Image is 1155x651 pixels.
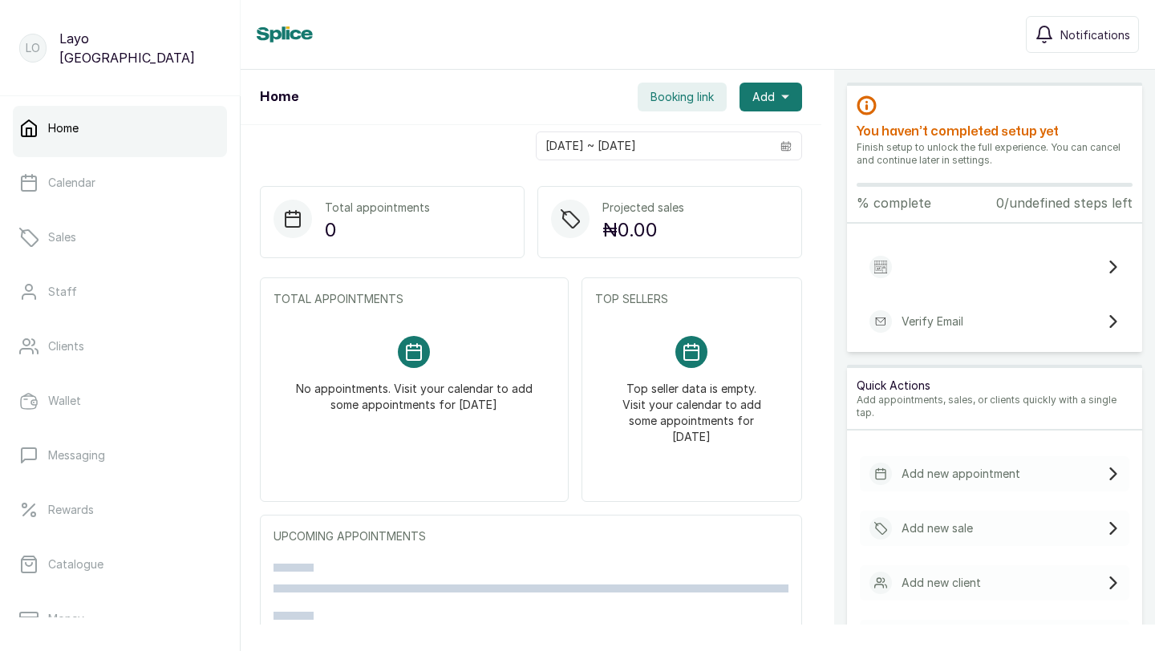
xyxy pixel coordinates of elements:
a: Sales [13,215,227,260]
input: Select date [537,132,771,160]
p: Rewards [48,502,94,518]
p: 0/undefined steps left [996,193,1133,212]
p: No appointments. Visit your calendar to add some appointments for [DATE] [293,368,536,413]
p: Staff [48,284,77,300]
p: Verify Email [902,313,963,330]
p: TOP SELLERS [595,291,788,307]
p: UPCOMING APPOINTMENTS [274,528,788,544]
h2: You haven’t completed setup yet [857,122,1133,141]
span: Booking link [650,89,714,105]
p: LO [26,40,40,56]
p: Add new appointment [902,466,1020,482]
p: Top seller data is empty. Visit your calendar to add some appointments for [DATE] [614,368,769,445]
p: Layo [GEOGRAPHIC_DATA] [59,29,221,67]
p: Add appointments, sales, or clients quickly with a single tap. [857,394,1133,419]
h1: Home [260,87,298,107]
a: Rewards [13,487,227,532]
span: Add [752,89,775,105]
p: Catalogue [48,556,103,572]
p: Add new client [902,575,981,591]
p: ₦0.00 [602,216,684,245]
a: Calendar [13,160,227,205]
p: TOTAL APPOINTMENTS [274,291,555,307]
p: 0 [325,216,430,245]
p: % complete [857,193,931,212]
button: Notifications [1026,16,1139,53]
svg: calendar [780,140,792,152]
p: Add new sale [902,520,973,536]
p: Calendar [48,175,95,191]
p: Quick Actions [857,378,1133,394]
p: Finish setup to unlock the full experience. You can cancel and continue later in settings. [857,141,1133,167]
p: Projected sales [602,200,684,216]
p: Sales [48,229,76,245]
span: Notifications [1060,26,1130,43]
button: Booking link [638,83,727,111]
p: Clients [48,338,84,354]
a: Messaging [13,433,227,478]
a: Money [13,596,227,641]
p: Home [48,120,79,136]
a: Clients [13,324,227,369]
p: Total appointments [325,200,430,216]
a: Staff [13,269,227,314]
a: Catalogue [13,542,227,587]
p: Messaging [48,447,105,463]
a: Home [13,106,227,151]
p: Money [48,611,84,627]
p: Wallet [48,393,81,409]
a: Wallet [13,378,227,423]
button: Add [740,83,802,111]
